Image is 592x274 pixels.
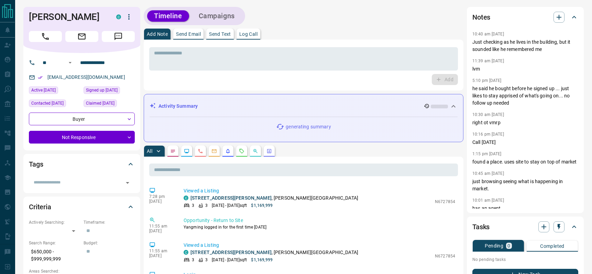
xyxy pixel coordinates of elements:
[86,100,114,107] span: Claimed [DATE]
[209,32,231,36] p: Send Text
[29,11,106,22] h1: [PERSON_NAME]
[239,32,257,36] p: Log Call
[472,219,578,235] div: Tasks
[184,187,455,194] p: Viewed a Listing
[435,253,455,259] p: N6727854
[84,86,135,96] div: Wed Aug 12 2020
[472,139,578,146] p: Call [DATE]
[472,119,578,126] p: right ot vmrp
[266,148,272,154] svg: Agent Actions
[212,202,247,209] p: [DATE] - [DATE] sqft
[170,148,176,154] svg: Notes
[211,148,217,154] svg: Emails
[507,243,510,248] p: 0
[286,123,331,130] p: generating summary
[472,132,504,137] p: 10:16 pm [DATE]
[472,65,578,73] p: lvm
[66,59,74,67] button: Open
[29,31,62,42] span: Call
[205,202,208,209] p: 3
[184,217,455,224] p: Opportunity - Return to Site
[150,100,458,113] div: Activity Summary
[184,196,188,200] div: condos.ca
[472,78,502,83] p: 5:10 pm [DATE]
[472,59,504,63] p: 11:39 am [DATE]
[198,148,203,154] svg: Calls
[86,87,118,94] span: Signed up [DATE]
[31,100,64,107] span: Contacted [DATE]
[472,12,490,23] h2: Notes
[540,244,564,249] p: Completed
[251,202,273,209] p: $1,169,999
[149,194,173,199] p: 7:28 pm
[205,257,208,263] p: 3
[29,159,43,170] h2: Tags
[84,99,135,109] div: Tue Nov 07 2023
[149,229,173,233] p: [DATE]
[472,112,504,117] p: 10:30 am [DATE]
[102,31,135,42] span: Message
[31,87,56,94] span: Active [DATE]
[472,254,578,265] p: No pending tasks
[472,39,578,53] p: Just checking as he lives in the building, but it sounded like he remembered me
[192,257,194,263] p: 3
[84,219,135,225] p: Timeframe:
[251,257,273,263] p: $1,169,999
[184,242,455,249] p: Viewed a Listing
[472,158,578,166] p: found a place. uses site to stay on top of market
[29,99,80,109] div: Mon May 12 2025
[485,243,503,248] p: Pending
[149,249,173,253] p: 11:55 am
[176,32,201,36] p: Send Email
[184,224,455,230] p: Yangming logged in for the first time [DATE]
[29,86,80,96] div: Sat Sep 13 2025
[472,205,578,212] p: has an agent
[184,250,188,255] div: condos.ca
[225,148,231,154] svg: Listing Alerts
[158,103,198,110] p: Activity Summary
[472,32,504,36] p: 10:40 am [DATE]
[116,14,121,19] div: condos.ca
[472,171,504,176] p: 10:45 am [DATE]
[29,240,80,246] p: Search Range:
[29,156,135,172] div: Tags
[472,198,504,203] p: 10:01 am [DATE]
[472,178,578,192] p: just browsing seeing what is happening in market.
[65,31,98,42] span: Email
[472,221,490,232] h2: Tasks
[149,253,173,258] p: [DATE]
[435,199,455,205] p: N6727854
[190,194,358,202] p: , [PERSON_NAME][GEOGRAPHIC_DATA]
[192,202,194,209] p: 3
[29,199,135,215] div: Criteria
[29,219,80,225] p: Actively Searching:
[472,9,578,25] div: Notes
[472,151,502,156] p: 1:15 pm [DATE]
[184,148,189,154] svg: Lead Browsing Activity
[212,257,247,263] p: [DATE] - [DATE] sqft
[147,10,189,22] button: Timeline
[147,149,152,154] p: All
[29,246,80,265] p: $650,000 - $999,999,999
[84,240,135,246] p: Budget:
[29,201,51,212] h2: Criteria
[147,32,168,36] p: Add Note
[29,131,135,144] div: Not Responsive
[192,10,242,22] button: Campaigns
[190,250,272,255] a: [STREET_ADDRESS][PERSON_NAME]
[38,75,43,80] svg: Email Verified
[29,113,135,125] div: Buyer
[239,148,244,154] svg: Requests
[253,148,258,154] svg: Opportunities
[190,195,272,201] a: [STREET_ADDRESS][PERSON_NAME]
[47,74,125,80] a: [EMAIL_ADDRESS][DOMAIN_NAME]
[123,178,132,188] button: Open
[149,224,173,229] p: 11:55 am
[190,249,358,256] p: , [PERSON_NAME][GEOGRAPHIC_DATA]
[149,199,173,204] p: [DATE]
[472,85,578,107] p: he said he bought before he signed up ... just likes to stay apprised of what's going on... no fo...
